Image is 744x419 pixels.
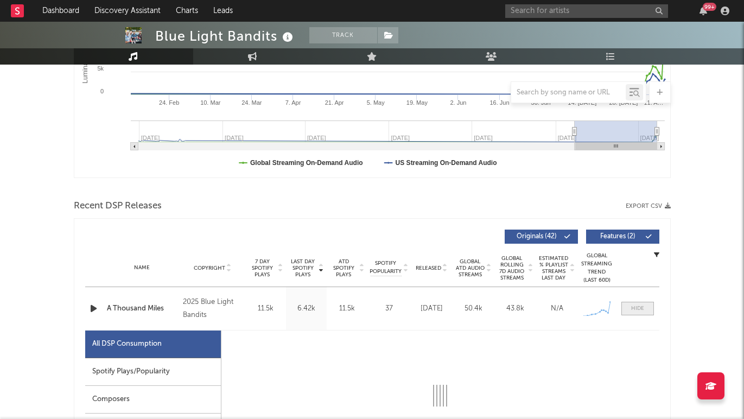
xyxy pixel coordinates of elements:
[497,303,533,314] div: 43.8k
[248,303,283,314] div: 11.5k
[370,259,402,276] span: Spotify Popularity
[395,159,497,167] text: US Streaming On-Demand Audio
[626,203,671,210] button: Export CSV
[512,233,562,240] span: Originals ( 42 )
[85,386,221,414] div: Composers
[289,303,324,314] div: 6.42k
[107,303,178,314] a: A Thousand Miles
[370,303,408,314] div: 37
[539,303,575,314] div: N/A
[183,296,242,322] div: 2025 Blue Light Bandits
[505,4,668,18] input: Search for artists
[539,255,569,281] span: Estimated % Playlist Streams Last Day
[250,159,363,167] text: Global Streaming On-Demand Audio
[329,303,365,314] div: 11.5k
[414,303,450,314] div: [DATE]
[85,358,221,386] div: Spotify Plays/Popularity
[640,135,659,141] text: [DATE]
[455,303,492,314] div: 50.4k
[586,230,659,244] button: Features(2)
[497,255,527,281] span: Global Rolling 7D Audio Streams
[416,265,441,271] span: Released
[92,338,162,351] div: All DSP Consumption
[581,252,613,284] div: Global Streaming Trend (Last 60D)
[455,258,485,278] span: Global ATD Audio Streams
[155,27,296,45] div: Blue Light Bandits
[289,258,317,278] span: Last Day Spotify Plays
[593,233,643,240] span: Features ( 2 )
[700,7,707,15] button: 99+
[329,258,358,278] span: ATD Spotify Plays
[309,27,377,43] button: Track
[85,331,221,358] div: All DSP Consumption
[505,230,578,244] button: Originals(42)
[74,200,162,213] span: Recent DSP Releases
[107,264,178,272] div: Name
[703,3,716,11] div: 99 +
[511,88,626,97] input: Search by song name or URL
[97,65,104,72] text: 5k
[194,265,225,271] span: Copyright
[248,258,277,278] span: 7 Day Spotify Plays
